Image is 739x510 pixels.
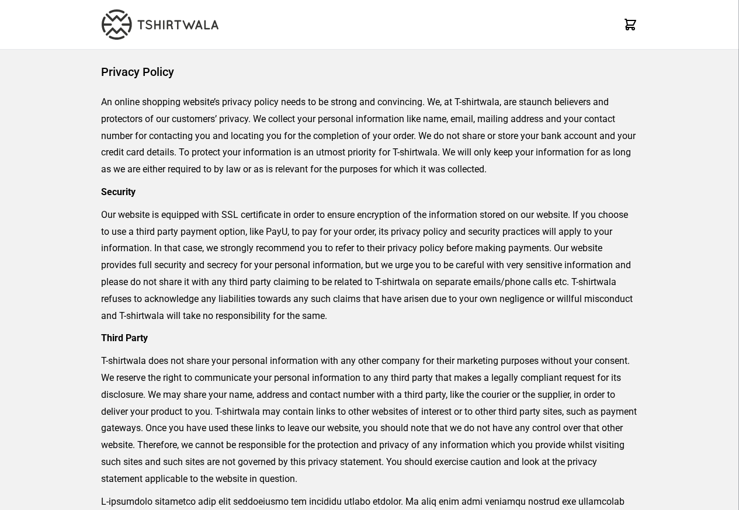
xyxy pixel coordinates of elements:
[101,332,148,344] strong: Third Party
[101,186,136,197] strong: Security
[101,94,638,178] p: An online shopping website’s privacy policy needs to be strong and convincing. We, at T-shirtwala...
[101,207,638,325] p: Our website is equipped with SSL certificate in order to ensure encryption of the information sto...
[101,64,638,80] h1: Privacy Policy
[101,353,638,487] p: T-shirtwala does not share your personal information with any other company for their marketing p...
[102,9,218,40] img: TW-LOGO-400-104.png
